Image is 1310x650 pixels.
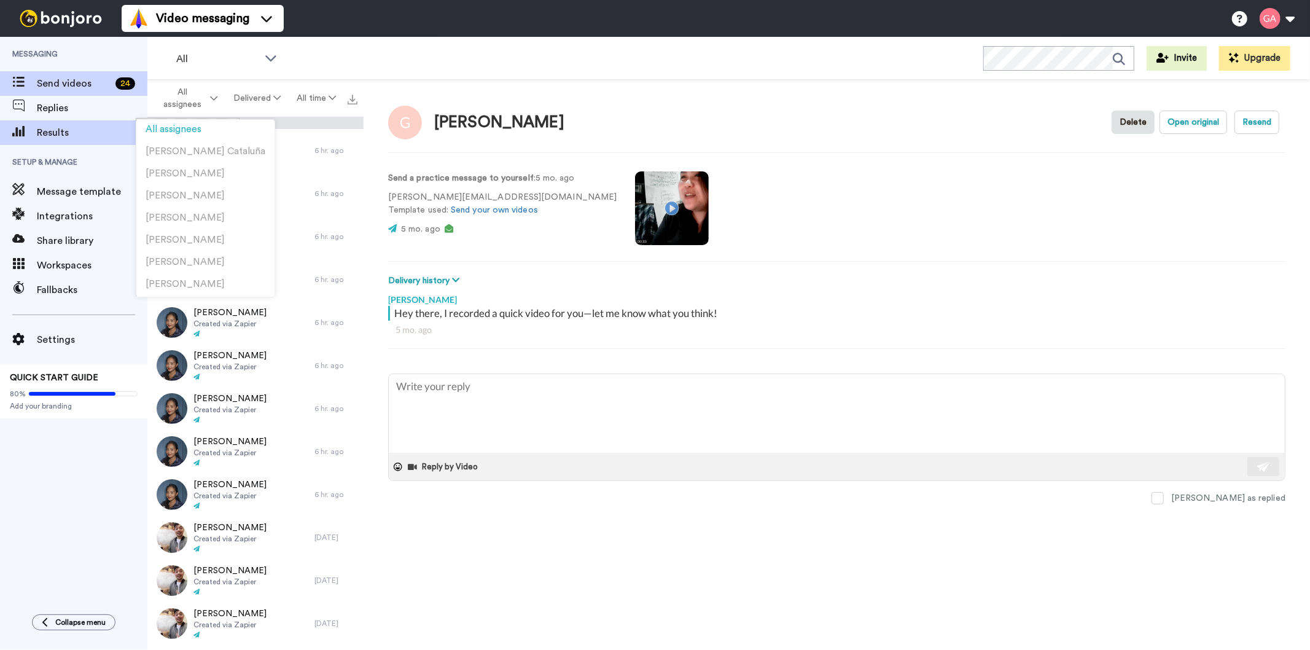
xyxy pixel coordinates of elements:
[37,184,147,199] span: Message template
[388,274,463,288] button: Delivery history
[37,332,147,347] span: Settings
[193,393,267,405] span: [PERSON_NAME]
[146,213,225,222] span: [PERSON_NAME]
[314,318,357,327] div: 6 hr. ago
[157,307,187,338] img: b121d119-e940-4549-95aa-b8e0296a9aca-thumb.jpg
[157,393,187,424] img: 159a654e-e10c-4514-a0ba-13c429cd9d07-thumb.jpg
[1147,46,1207,71] button: Invite
[147,301,364,344] a: [PERSON_NAME]Created via Zapier6 hr. ago
[193,405,267,415] span: Created via Zapier
[10,374,98,382] span: QUICK START GUIDE
[1234,111,1279,134] button: Resend
[158,86,208,111] span: All assignees
[147,602,364,645] a: [PERSON_NAME]Created via Zapier[DATE]
[314,275,357,284] div: 6 hr. ago
[147,473,364,516] a: [PERSON_NAME]Created via Zapier6 hr. ago
[388,191,617,217] p: [PERSON_NAME][EMAIL_ADDRESS][DOMAIN_NAME] Template used:
[157,565,187,596] img: fcb2d568-6ddb-4d20-b6db-dce0b619ab0a-thumb.jpg
[314,447,357,456] div: 6 hr. ago
[147,344,364,387] a: [PERSON_NAME]Created via Zapier6 hr. ago
[388,288,1285,306] div: [PERSON_NAME]
[1112,111,1155,134] button: Delete
[32,614,115,630] button: Collapse menu
[37,283,147,297] span: Fallbacks
[314,576,357,585] div: [DATE]
[289,87,344,109] button: All time
[15,10,107,27] img: bj-logo-header-white.svg
[1160,111,1227,134] button: Open original
[147,387,364,430] a: [PERSON_NAME]Created via Zapier6 hr. ago
[314,232,357,241] div: 6 hr. ago
[146,147,265,156] span: [PERSON_NAME] Cataluña
[37,125,147,140] span: Results
[193,620,267,630] span: Created via Zapier
[407,458,482,476] button: Reply by Video
[146,169,225,178] span: [PERSON_NAME]
[10,389,26,399] span: 80%
[193,362,267,372] span: Created via Zapier
[37,233,147,248] span: Share library
[157,479,187,510] img: 71df8ac4-8a49-4e11-bc8d-e5757d6936a6-thumb.jpg
[193,565,267,577] span: [PERSON_NAME]
[193,479,267,491] span: [PERSON_NAME]
[388,174,534,182] strong: Send a practice message to yourself
[193,319,267,329] span: Created via Zapier
[314,619,357,628] div: [DATE]
[150,81,225,116] button: All assignees
[348,95,357,104] img: export.svg
[147,516,364,559] a: [PERSON_NAME]Created via Zapier[DATE]
[388,172,617,185] p: : 5 mo. ago
[344,89,361,108] button: Export all results that match these filters now.
[401,225,440,233] span: 5 mo. ago
[146,280,225,289] span: [PERSON_NAME]
[157,608,187,639] img: aae513ff-6b90-4cb4-bca5-6020cb4e39b1-thumb.jpg
[1171,492,1285,504] div: [PERSON_NAME] as replied
[146,235,225,245] span: [PERSON_NAME]
[388,106,422,139] img: Image of Gilda
[37,258,147,273] span: Workspaces
[314,146,357,155] div: 6 hr. ago
[176,52,259,66] span: All
[193,436,267,448] span: [PERSON_NAME]
[314,189,357,198] div: 6 hr. ago
[396,324,1278,336] div: 5 mo. ago
[193,577,267,587] span: Created via Zapier
[1219,46,1290,71] button: Upgrade
[193,534,267,544] span: Created via Zapier
[157,436,187,467] img: 996c4bd6-3191-4faf-9393-aa566246ada8-thumb.jpg
[157,350,187,381] img: ef9fd4cb-4c57-402c-a162-27e9969f24d6-thumb.jpg
[37,76,111,91] span: Send videos
[1257,462,1271,472] img: send-white.svg
[37,101,147,116] span: Replies
[10,401,138,411] span: Add your branding
[193,608,267,620] span: [PERSON_NAME]
[146,125,201,134] span: All assignees
[314,361,357,370] div: 6 hr. ago
[451,206,538,214] a: Send your own videos
[193,350,267,362] span: [PERSON_NAME]
[115,77,135,90] div: 24
[37,209,147,224] span: Integrations
[314,533,357,542] div: [DATE]
[129,9,149,28] img: vm-color.svg
[146,191,225,200] span: [PERSON_NAME]
[147,117,364,129] div: Delivery History
[434,114,564,131] div: [PERSON_NAME]
[314,404,357,413] div: 6 hr. ago
[193,307,267,319] span: [PERSON_NAME]
[55,617,106,627] span: Collapse menu
[146,257,225,267] span: [PERSON_NAME]
[147,430,364,473] a: [PERSON_NAME]Created via Zapier6 hr. ago
[314,490,357,499] div: 6 hr. ago
[193,448,267,458] span: Created via Zapier
[394,306,1282,321] div: Hey there, I recorded a quick video for you—let me know what you think!
[156,10,249,27] span: Video messaging
[157,522,187,553] img: 5a9e1740-229b-420b-8fb9-77198f493be0-thumb.jpg
[147,559,364,602] a: [PERSON_NAME]Created via Zapier[DATE]
[193,522,267,534] span: [PERSON_NAME]
[225,87,289,109] button: Delivered
[193,491,267,501] span: Created via Zapier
